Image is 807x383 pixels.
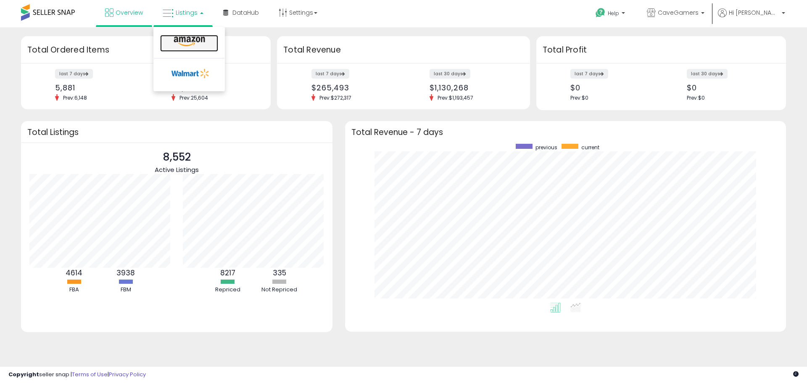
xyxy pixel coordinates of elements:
[254,286,305,294] div: Not Repriced
[27,44,264,56] h3: Total Ordered Items
[116,268,135,278] b: 3938
[687,83,771,92] div: $0
[315,94,356,101] span: Prev: $272,317
[27,129,326,135] h3: Total Listings
[311,69,349,79] label: last 7 days
[430,83,515,92] div: $1,130,268
[273,268,286,278] b: 335
[543,44,780,56] h3: Total Profit
[100,286,151,294] div: FBM
[155,149,199,165] p: 8,552
[72,370,108,378] a: Terms of Use
[608,10,619,17] span: Help
[66,268,82,278] b: 4614
[8,370,39,378] strong: Copyright
[570,94,588,101] span: Prev: $0
[171,83,256,92] div: 24,186
[433,94,477,101] span: Prev: $1,193,457
[589,1,633,27] a: Help
[658,8,699,17] span: CaveGamers
[59,94,91,101] span: Prev: 6,148
[718,8,785,27] a: Hi [PERSON_NAME]
[220,268,235,278] b: 8217
[687,94,705,101] span: Prev: $0
[8,371,146,379] div: seller snap | |
[232,8,259,17] span: DataHub
[535,144,557,151] span: previous
[581,144,599,151] span: current
[430,69,470,79] label: last 30 days
[116,8,143,17] span: Overview
[109,370,146,378] a: Privacy Policy
[311,83,397,92] div: $265,493
[729,8,779,17] span: Hi [PERSON_NAME]
[155,165,199,174] span: Active Listings
[55,69,93,79] label: last 7 days
[203,286,253,294] div: Repriced
[176,8,198,17] span: Listings
[283,44,524,56] h3: Total Revenue
[55,83,140,92] div: 5,881
[175,94,212,101] span: Prev: 25,604
[595,8,606,18] i: Get Help
[687,69,728,79] label: last 30 days
[49,286,99,294] div: FBA
[351,129,780,135] h3: Total Revenue - 7 days
[570,69,608,79] label: last 7 days
[570,83,655,92] div: $0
